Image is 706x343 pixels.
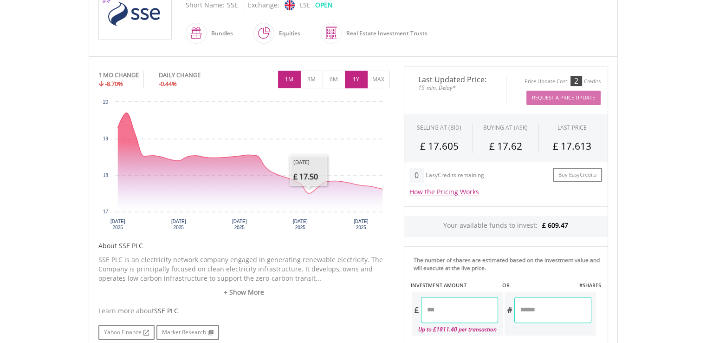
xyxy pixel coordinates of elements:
text: [DATE] 2025 [353,219,368,230]
div: Equities [274,22,300,45]
div: Credits [584,78,601,85]
h5: About SSE PLC [98,241,390,251]
text: 20 [103,99,108,105]
div: Real Estate Investment Trusts [342,22,427,45]
span: £ 609.47 [542,221,568,230]
a: Market Research [156,325,219,340]
div: Learn more about [98,306,390,316]
div: # [505,297,514,323]
div: 1 MO CHANGE [98,71,139,79]
text: [DATE] 2025 [171,219,186,230]
label: -OR- [500,282,511,289]
a: How the Pricing Works [409,187,479,196]
button: 6M [323,71,345,88]
button: MAX [367,71,390,88]
div: DAILY CHANGE [159,71,232,79]
div: Chart. Highcharts interactive chart. [98,97,390,237]
label: INVESTMENT AMOUNT [411,282,466,289]
div: Up to £1811.40 per transaction [412,323,499,336]
text: [DATE] 2025 [292,219,307,230]
span: £ 17.613 [553,139,591,152]
div: Your available funds to invest: [404,216,608,237]
div: SELLING AT (BID) [417,124,461,132]
div: The number of shares are estimated based on the investment value and will execute at the live price. [414,256,604,272]
div: 0 [409,168,424,183]
span: BUYING AT (ASK) [483,124,528,132]
span: £ 17.62 [489,139,522,152]
text: [DATE] 2025 [232,219,246,230]
span: -8.70% [105,79,123,88]
span: SSE PLC [154,306,178,315]
text: 18 [103,173,108,178]
div: Bundles [207,22,233,45]
a: Buy EasyCredits [553,168,602,182]
text: 19 [103,136,108,141]
div: LAST PRICE [557,124,587,132]
button: Request A Price Update [526,91,601,105]
div: Price Update Cost: [525,78,569,85]
label: #SHARES [579,282,601,289]
span: -0.44% [159,79,177,88]
button: 3M [300,71,323,88]
text: 17 [103,209,108,214]
svg: Interactive chart [98,97,390,237]
span: Last Updated Price: [411,76,499,83]
div: 2 [570,76,582,86]
div: EasyCredits remaining [426,172,484,180]
div: £ [412,297,421,323]
button: 1Y [345,71,368,88]
a: Yahoo Finance [98,325,155,340]
p: SSE PLC is an electricity network company engaged in generating renewable electricity. The Compan... [98,255,390,283]
a: + Show More [98,288,390,297]
button: 1M [278,71,301,88]
text: [DATE] 2025 [110,219,125,230]
span: 15-min. Delay* [411,83,499,92]
span: £ 17.605 [420,139,459,152]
